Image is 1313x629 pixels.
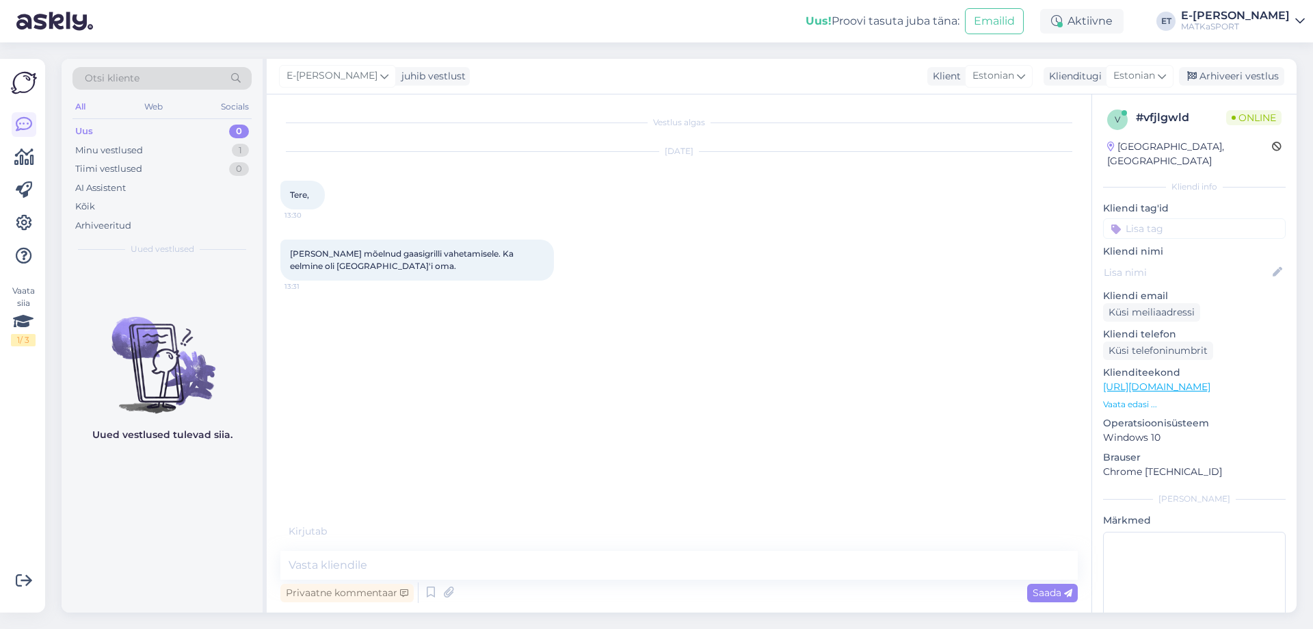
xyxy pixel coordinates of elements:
span: . [327,525,329,537]
div: All [72,98,88,116]
p: Kliendi email [1103,289,1286,303]
input: Lisa tag [1103,218,1286,239]
span: Estonian [972,68,1014,84]
div: 1 [232,144,249,157]
div: Klienditugi [1044,69,1102,84]
div: [GEOGRAPHIC_DATA], [GEOGRAPHIC_DATA] [1107,140,1272,168]
div: Aktiivne [1040,9,1124,34]
span: Estonian [1113,68,1155,84]
a: E-[PERSON_NAME]MATKaSPORT [1181,10,1305,32]
div: E-[PERSON_NAME] [1181,10,1290,21]
p: Brauser [1103,450,1286,465]
span: v [1115,114,1120,125]
p: Kliendi telefon [1103,327,1286,342]
div: Küsi telefoninumbrit [1103,342,1213,360]
p: Klienditeekond [1103,365,1286,380]
button: Emailid [965,8,1024,34]
p: Chrome [TECHNICAL_ID] [1103,465,1286,479]
p: Uued vestlused tulevad siia. [92,428,233,442]
input: Lisa nimi [1104,265,1270,280]
div: Arhiveeritud [75,219,131,233]
div: # vfjlgwld [1136,110,1226,126]
div: Klient [927,69,961,84]
div: Privaatne kommentaar [280,584,414,602]
p: Vaata edasi ... [1103,398,1286,411]
div: MATKaSPORT [1181,21,1290,32]
span: E-[PERSON_NAME] [287,68,377,84]
div: Socials [218,98,252,116]
p: Windows 10 [1103,431,1286,445]
div: AI Assistent [75,181,126,195]
img: Askly Logo [11,70,37,96]
span: Uued vestlused [131,243,194,255]
div: 1 / 3 [11,334,36,346]
div: Vestlus algas [280,116,1078,129]
div: Kliendi info [1103,181,1286,193]
p: Operatsioonisüsteem [1103,416,1286,431]
span: 13:30 [284,210,336,220]
div: Proovi tasuta juba täna: [806,13,959,29]
div: Arhiveeri vestlus [1179,67,1284,86]
div: Minu vestlused [75,144,143,157]
div: 0 [229,125,249,138]
div: Kirjutab [280,524,1078,539]
p: Kliendi tag'id [1103,201,1286,216]
p: Märkmed [1103,513,1286,528]
div: Küsi meiliaadressi [1103,303,1200,322]
img: No chats [62,292,263,415]
div: [DATE] [280,145,1078,157]
p: Kliendi nimi [1103,244,1286,259]
span: Online [1226,110,1282,125]
span: Saada [1033,587,1072,599]
span: 13:31 [284,281,336,292]
div: Kõik [75,200,95,214]
span: [PERSON_NAME] mõelnud gaasigrilli vahetamisele. Ka eelmine oli [GEOGRAPHIC_DATA]'i oma. [290,248,516,271]
div: 0 [229,162,249,176]
div: [PERSON_NAME] [1103,493,1286,505]
div: Web [142,98,165,116]
div: Tiimi vestlused [75,162,142,176]
div: Vaata siia [11,285,36,346]
span: Otsi kliente [85,71,140,86]
div: juhib vestlust [396,69,466,84]
div: Uus [75,125,93,138]
div: ET [1156,12,1176,31]
span: Tere, [290,190,309,200]
b: Uus! [806,14,832,27]
a: [URL][DOMAIN_NAME] [1103,381,1210,393]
